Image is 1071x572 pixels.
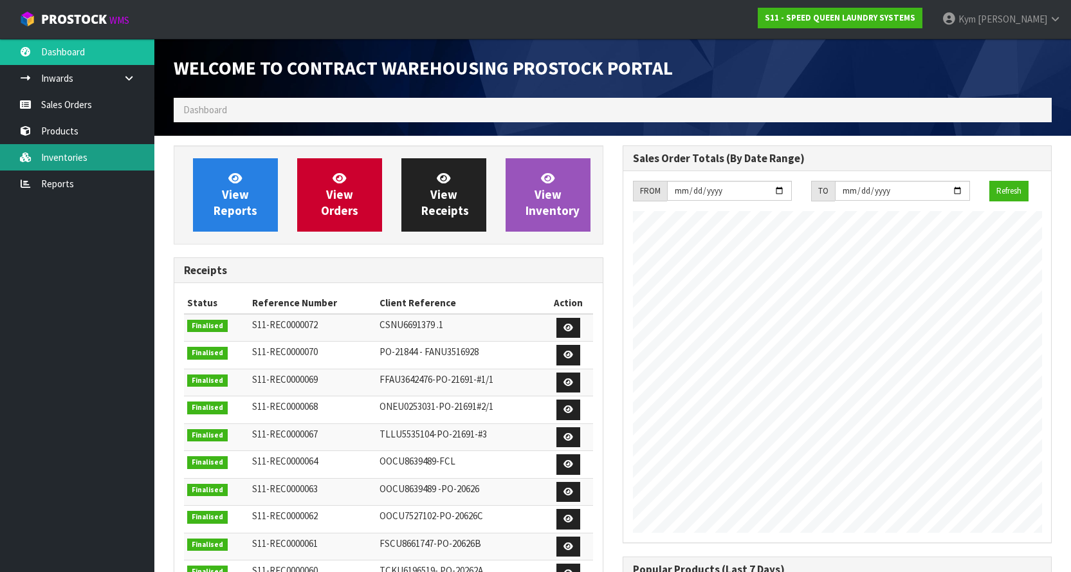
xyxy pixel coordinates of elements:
span: [PERSON_NAME] [978,13,1047,25]
span: Finalised [187,347,228,360]
span: Finalised [187,320,228,333]
h3: Sales Order Totals (By Date Range) [633,152,1042,165]
span: Welcome to Contract Warehousing ProStock Portal [174,56,673,80]
th: Reference Number [249,293,376,313]
span: S11-REC0000061 [252,537,318,549]
span: PO-21844 - FANU3516928 [380,346,479,358]
th: Action [544,293,593,313]
span: OOCU7527102-PO-20626C [380,510,483,522]
a: ViewReceipts [401,158,486,232]
span: View Inventory [526,171,580,219]
span: Finalised [187,539,228,551]
span: S11-REC0000072 [252,318,318,331]
span: S11-REC0000062 [252,510,318,522]
span: S11-REC0000063 [252,483,318,495]
span: FFAU3642476-PO-21691-#1/1 [380,373,493,385]
span: Finalised [187,456,228,469]
span: Dashboard [183,104,227,116]
span: S11-REC0000067 [252,428,318,440]
th: Status [184,293,249,313]
a: ViewOrders [297,158,382,232]
button: Refresh [989,181,1029,201]
span: ProStock [41,11,107,28]
strong: S11 - SPEED QUEEN LAUNDRY SYSTEMS [765,12,915,23]
span: Finalised [187,374,228,387]
small: WMS [109,14,129,26]
span: S11-REC0000064 [252,455,318,467]
span: Finalised [187,429,228,442]
span: Finalised [187,401,228,414]
span: Finalised [187,484,228,497]
th: Client Reference [376,293,544,313]
span: View Orders [321,171,358,219]
span: Finalised [187,511,228,524]
span: Kym [958,13,976,25]
img: cube-alt.png [19,11,35,27]
span: CSNU6691379 .1 [380,318,443,331]
span: View Reports [214,171,257,219]
span: OOCU8639489 -PO-20626 [380,483,479,495]
span: S11-REC0000068 [252,400,318,412]
span: S11-REC0000070 [252,346,318,358]
span: OOCU8639489-FCL [380,455,455,467]
a: ViewInventory [506,158,590,232]
h3: Receipts [184,264,593,277]
a: ViewReports [193,158,278,232]
div: TO [811,181,835,201]
span: View Receipts [421,171,469,219]
span: TLLU5535104-PO-21691-#3 [380,428,487,440]
span: FSCU8661747-PO-20626B [380,537,481,549]
span: ONEU0253031-PO-21691#2/1 [380,400,493,412]
div: FROM [633,181,667,201]
span: S11-REC0000069 [252,373,318,385]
